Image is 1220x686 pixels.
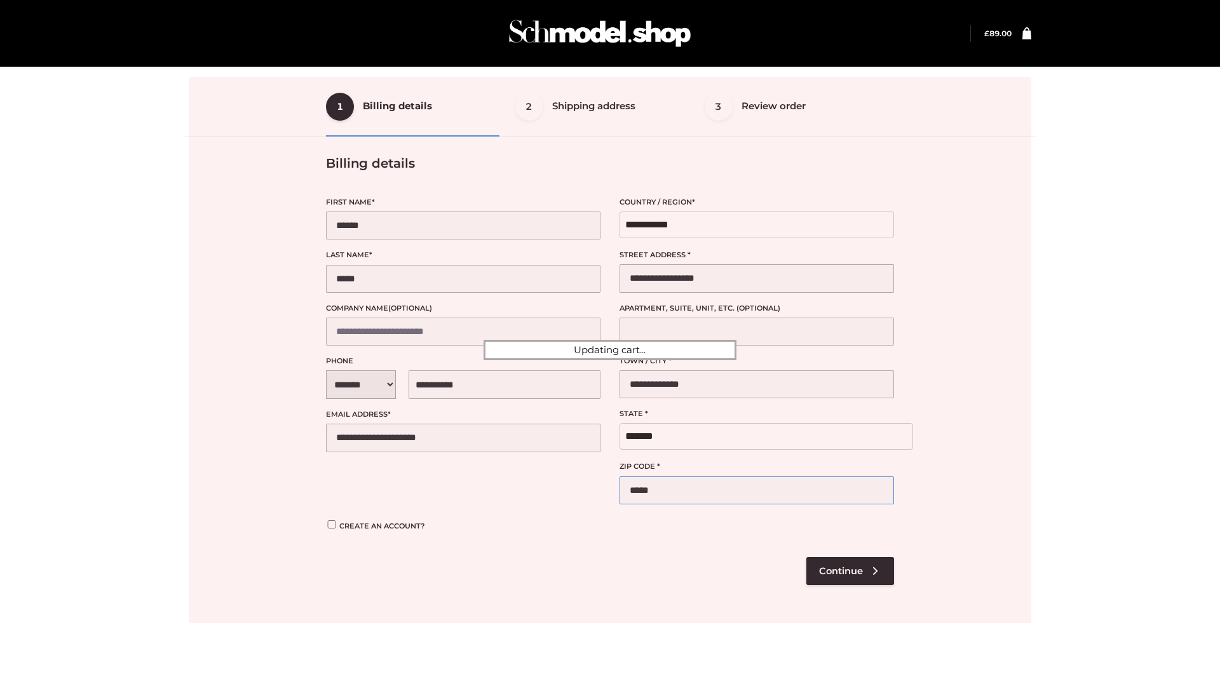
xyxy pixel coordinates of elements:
img: Schmodel Admin 964 [505,8,695,58]
span: £ [984,29,989,38]
a: £89.00 [984,29,1012,38]
div: Updating cart... [484,340,736,360]
bdi: 89.00 [984,29,1012,38]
